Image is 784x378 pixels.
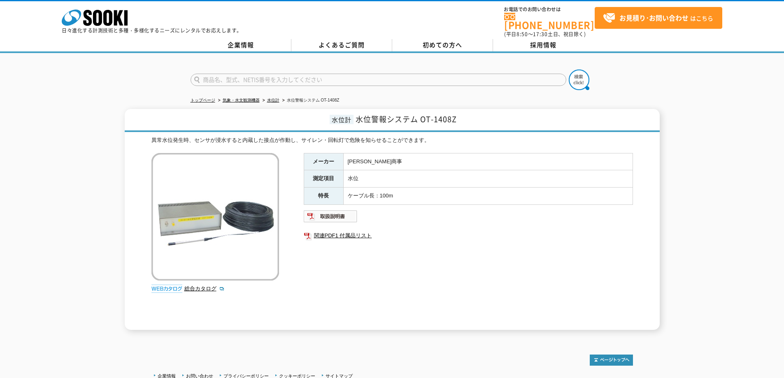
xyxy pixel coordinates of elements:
img: btn_search.png [569,70,589,90]
a: 企業情報 [191,39,291,51]
span: 水位計 [330,115,354,124]
a: 取扱説明書 [304,215,358,221]
div: 異常水位発生時、センサが浸水すると内蔵した接点が作動し、サイレン・回転灯で危険を知らせることができます。 [151,136,633,145]
p: 日々進化する計測技術と多種・多様化するニーズにレンタルでお応えします。 [62,28,242,33]
img: webカタログ [151,285,182,293]
a: トップページ [191,98,215,102]
span: (平日 ～ 土日、祝日除く) [504,30,586,38]
img: 水位警報システム OT-1408Z [151,153,279,281]
a: 初めての方へ [392,39,493,51]
span: 17:30 [533,30,548,38]
span: お電話でのお問い合わせは [504,7,595,12]
a: 水位計 [267,98,279,102]
span: 水位警報システム OT-1408Z [356,114,457,125]
td: ケーブル長：100m [343,188,633,205]
a: 総合カタログ [184,285,225,292]
a: お見積り･お問い合わせはこちら [595,7,722,29]
strong: お見積り･お問い合わせ [619,13,689,23]
a: 関連PDF1 付属品リスト [304,230,633,241]
li: 水位警報システム OT-1408Z [281,96,340,105]
a: 採用情報 [493,39,594,51]
td: 水位 [343,170,633,188]
img: トップページへ [590,355,633,366]
span: 初めての方へ [423,40,462,49]
th: メーカー [304,153,343,170]
span: はこちら [603,12,713,24]
th: 測定項目 [304,170,343,188]
input: 商品名、型式、NETIS番号を入力してください [191,74,566,86]
span: 8:50 [516,30,528,38]
a: 気象・水文観測機器 [223,98,260,102]
img: 取扱説明書 [304,210,358,223]
a: [PHONE_NUMBER] [504,13,595,30]
a: よくあるご質問 [291,39,392,51]
td: [PERSON_NAME]商事 [343,153,633,170]
th: 特長 [304,188,343,205]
